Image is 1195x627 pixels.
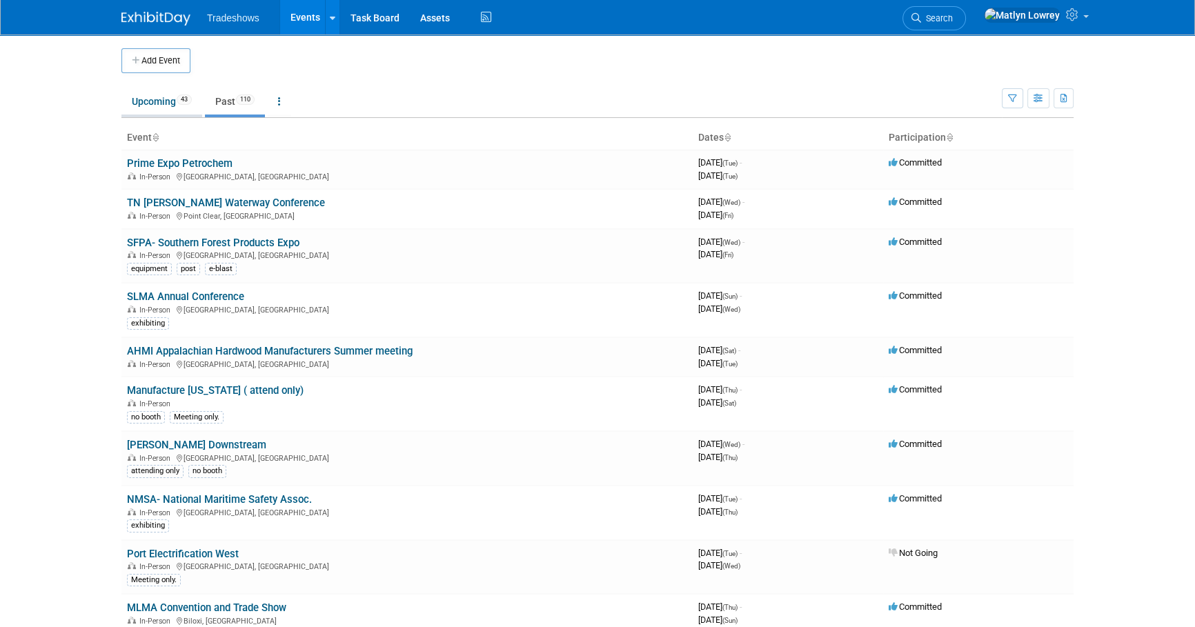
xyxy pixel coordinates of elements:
[698,560,740,570] span: [DATE]
[698,493,742,504] span: [DATE]
[127,170,687,181] div: [GEOGRAPHIC_DATA], [GEOGRAPHIC_DATA]
[127,452,687,463] div: [GEOGRAPHIC_DATA], [GEOGRAPHIC_DATA]
[127,157,233,170] a: Prime Expo Petrochem
[722,508,738,516] span: (Thu)
[128,454,136,461] img: In-Person Event
[139,360,175,369] span: In-Person
[127,317,169,330] div: exhibiting
[127,465,184,477] div: attending only
[127,506,687,517] div: [GEOGRAPHIC_DATA], [GEOGRAPHIC_DATA]
[722,386,738,394] span: (Thu)
[889,439,942,449] span: Committed
[698,237,744,247] span: [DATE]
[127,560,687,571] div: [GEOGRAPHIC_DATA], [GEOGRAPHIC_DATA]
[698,397,736,408] span: [DATE]
[139,306,175,315] span: In-Person
[127,601,286,614] a: MLMA Convention and Trade Show
[889,345,942,355] span: Committed
[742,439,744,449] span: -
[127,290,244,303] a: SLMA Annual Conference
[139,562,175,571] span: In-Person
[740,290,742,301] span: -
[188,465,226,477] div: no booth
[698,170,738,181] span: [DATE]
[722,399,736,407] span: (Sat)
[722,251,733,259] span: (Fri)
[128,212,136,219] img: In-Person Event
[889,548,938,558] span: Not Going
[127,345,413,357] a: AHMI Appalachian Hardwood Manufacturers Summer meeting
[177,263,200,275] div: post
[722,454,738,461] span: (Thu)
[127,237,299,249] a: SFPA- Southern Forest Products Expo
[742,197,744,207] span: -
[139,454,175,463] span: In-Person
[127,210,687,221] div: Point Clear, [GEOGRAPHIC_DATA]
[722,172,738,180] span: (Tue)
[139,508,175,517] span: In-Person
[889,157,942,168] span: Committed
[128,306,136,312] img: In-Person Event
[698,439,744,449] span: [DATE]
[128,360,136,367] img: In-Person Event
[698,210,733,220] span: [DATE]
[722,306,740,313] span: (Wed)
[740,157,742,168] span: -
[205,88,265,115] a: Past110
[722,550,738,557] span: (Tue)
[170,411,224,424] div: Meeting only.
[207,12,259,23] span: Tradeshows
[698,615,738,625] span: [DATE]
[127,358,687,369] div: [GEOGRAPHIC_DATA], [GEOGRAPHIC_DATA]
[128,562,136,569] img: In-Person Event
[127,384,304,397] a: Manufacture [US_STATE] ( attend only)
[742,237,744,247] span: -
[121,48,190,73] button: Add Event
[722,562,740,570] span: (Wed)
[740,384,742,395] span: -
[698,290,742,301] span: [DATE]
[946,132,953,143] a: Sort by Participation Type
[740,548,742,558] span: -
[152,132,159,143] a: Sort by Event Name
[722,159,738,167] span: (Tue)
[722,604,738,611] span: (Thu)
[738,345,740,355] span: -
[698,197,744,207] span: [DATE]
[127,439,266,451] a: [PERSON_NAME] Downstream
[139,172,175,181] span: In-Person
[722,292,738,300] span: (Sun)
[889,290,942,301] span: Committed
[883,126,1074,150] th: Participation
[698,601,742,612] span: [DATE]
[698,249,733,259] span: [DATE]
[693,126,883,150] th: Dates
[722,441,740,448] span: (Wed)
[128,399,136,406] img: In-Person Event
[698,345,740,355] span: [DATE]
[121,12,190,26] img: ExhibitDay
[139,399,175,408] span: In-Person
[724,132,731,143] a: Sort by Start Date
[889,384,942,395] span: Committed
[889,493,942,504] span: Committed
[698,358,738,368] span: [DATE]
[139,212,175,221] span: In-Person
[127,411,165,424] div: no booth
[698,384,742,395] span: [DATE]
[698,452,738,462] span: [DATE]
[121,88,202,115] a: Upcoming43
[139,617,175,626] span: In-Person
[127,493,312,506] a: NMSA- National Maritime Safety Assoc.
[740,601,742,612] span: -
[698,506,738,517] span: [DATE]
[128,617,136,624] img: In-Person Event
[236,94,255,105] span: 110
[889,601,942,612] span: Committed
[127,197,325,209] a: TN [PERSON_NAME] Waterway Conference
[128,251,136,258] img: In-Person Event
[698,303,740,314] span: [DATE]
[740,493,742,504] span: -
[889,237,942,247] span: Committed
[698,548,742,558] span: [DATE]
